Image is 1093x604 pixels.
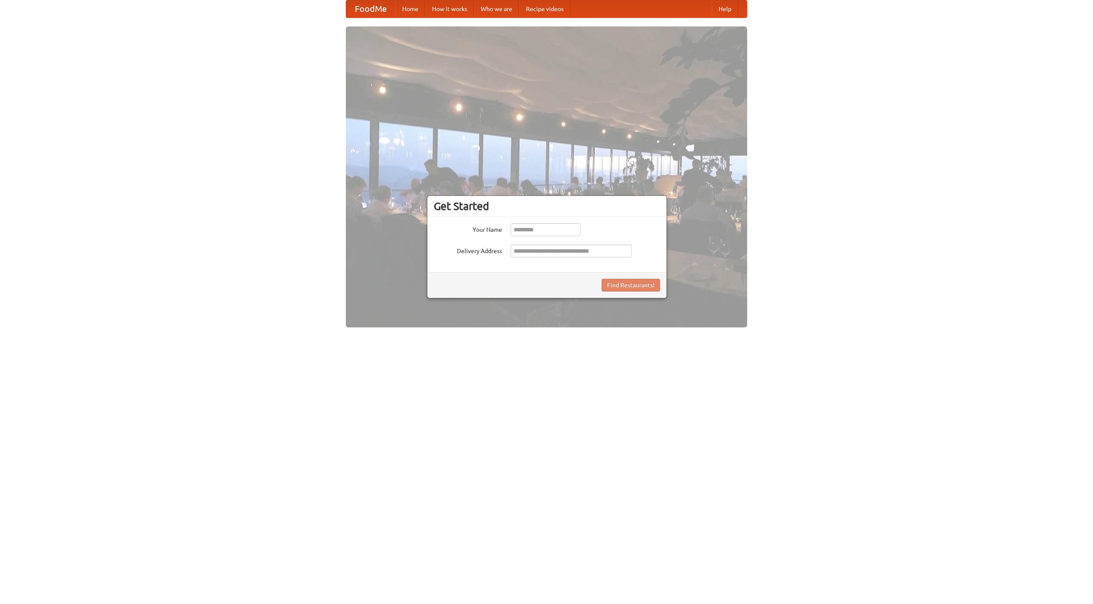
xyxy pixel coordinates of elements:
a: Home [395,0,425,18]
a: Recipe videos [519,0,570,18]
a: Help [712,0,738,18]
label: Your Name [434,223,502,234]
button: Find Restaurants! [602,279,660,292]
h3: Get Started [434,200,660,213]
a: FoodMe [346,0,395,18]
a: Who we are [474,0,519,18]
a: How it works [425,0,474,18]
label: Delivery Address [434,245,502,255]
